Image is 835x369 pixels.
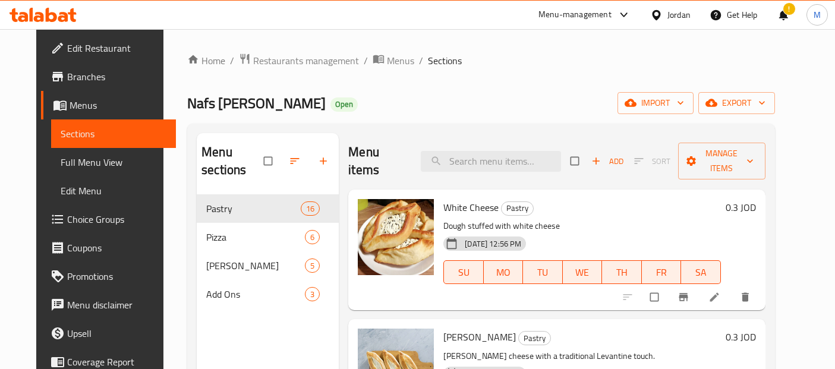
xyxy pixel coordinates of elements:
span: Edit Menu [61,184,166,198]
button: TU [523,260,563,284]
div: Jordan [667,8,691,21]
span: Coverage Report [67,355,166,369]
span: [PERSON_NAME] [206,258,305,273]
button: export [698,92,775,114]
span: Edit Restaurant [67,41,166,55]
div: items [305,230,320,244]
nav: Menu sections [197,190,339,313]
span: Pastry [519,332,550,345]
span: Add item [588,152,626,171]
span: M [814,8,821,21]
span: Sections [428,53,462,68]
span: Add [591,154,623,168]
button: SA [681,260,721,284]
button: MO [484,260,524,284]
a: Home [187,53,225,68]
div: Shami Manakish [206,258,305,273]
a: Choice Groups [41,205,176,234]
h2: Menu items [348,143,407,179]
a: Promotions [41,262,176,291]
span: Menus [70,98,166,112]
h6: 0.3 JOD [726,199,756,216]
span: Pastry [502,201,533,215]
span: Sections [61,127,166,141]
span: Pizza [206,230,305,244]
span: Nafs [PERSON_NAME] [187,90,326,116]
span: Branches [67,70,166,84]
span: Menus [387,53,414,68]
button: FR [642,260,682,284]
a: Sections [51,119,176,148]
span: import [627,96,684,111]
a: Coupons [41,234,176,262]
span: Add Ons [206,287,305,301]
a: Restaurants management [239,53,359,68]
button: TH [602,260,642,284]
span: 5 [305,260,319,272]
span: Manage items [688,146,756,176]
button: import [617,92,694,114]
span: WE [568,264,598,281]
li: / [230,53,234,68]
button: Manage items [678,143,765,179]
div: items [301,201,320,216]
span: Select to update [643,286,668,308]
img: White Cheese [358,199,434,275]
a: Edit menu item [708,291,723,303]
span: [PERSON_NAME] [443,328,516,346]
span: Coupons [67,241,166,255]
span: FR [647,264,677,281]
a: Full Menu View [51,148,176,176]
a: Upsell [41,319,176,348]
span: Sort sections [282,148,310,174]
a: Edit Menu [51,176,176,205]
li: / [419,53,423,68]
span: 3 [305,289,319,300]
p: Dough stuffed with white cheese [443,219,720,234]
a: Menus [373,53,414,68]
span: export [708,96,765,111]
div: items [305,287,320,301]
a: Menu disclaimer [41,291,176,319]
div: Menu-management [538,8,612,22]
div: Pizza6 [197,223,339,251]
a: Menus [41,91,176,119]
span: [DATE] 12:56 PM [460,238,526,250]
input: search [421,151,561,172]
li: / [364,53,368,68]
a: Branches [41,62,176,91]
span: Pastry [206,201,301,216]
span: Upsell [67,326,166,340]
span: Menu disclaimer [67,298,166,312]
span: Choice Groups [67,212,166,226]
span: TU [528,264,558,281]
div: Pastry [518,331,551,345]
span: Full Menu View [61,155,166,169]
div: Pastry [501,201,534,216]
span: White Cheese [443,198,499,216]
span: SA [686,264,716,281]
span: Open [330,99,358,109]
nav: breadcrumb [187,53,775,68]
h6: 0.3 JOD [726,329,756,345]
span: 16 [301,203,319,215]
h2: Menu sections [201,143,264,179]
button: Branch-specific-item [670,284,699,310]
button: delete [732,284,761,310]
button: Add [588,152,626,171]
div: Add Ons3 [197,280,339,308]
p: [PERSON_NAME] cheese with a traditional Levantine touch. [443,349,720,364]
span: 6 [305,232,319,243]
span: Restaurants management [253,53,359,68]
button: SU [443,260,483,284]
button: WE [563,260,603,284]
div: Pastry16 [197,194,339,223]
span: Promotions [67,269,166,283]
button: Add section [310,148,339,174]
div: [PERSON_NAME]5 [197,251,339,280]
span: SU [449,264,478,281]
div: Open [330,97,358,112]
